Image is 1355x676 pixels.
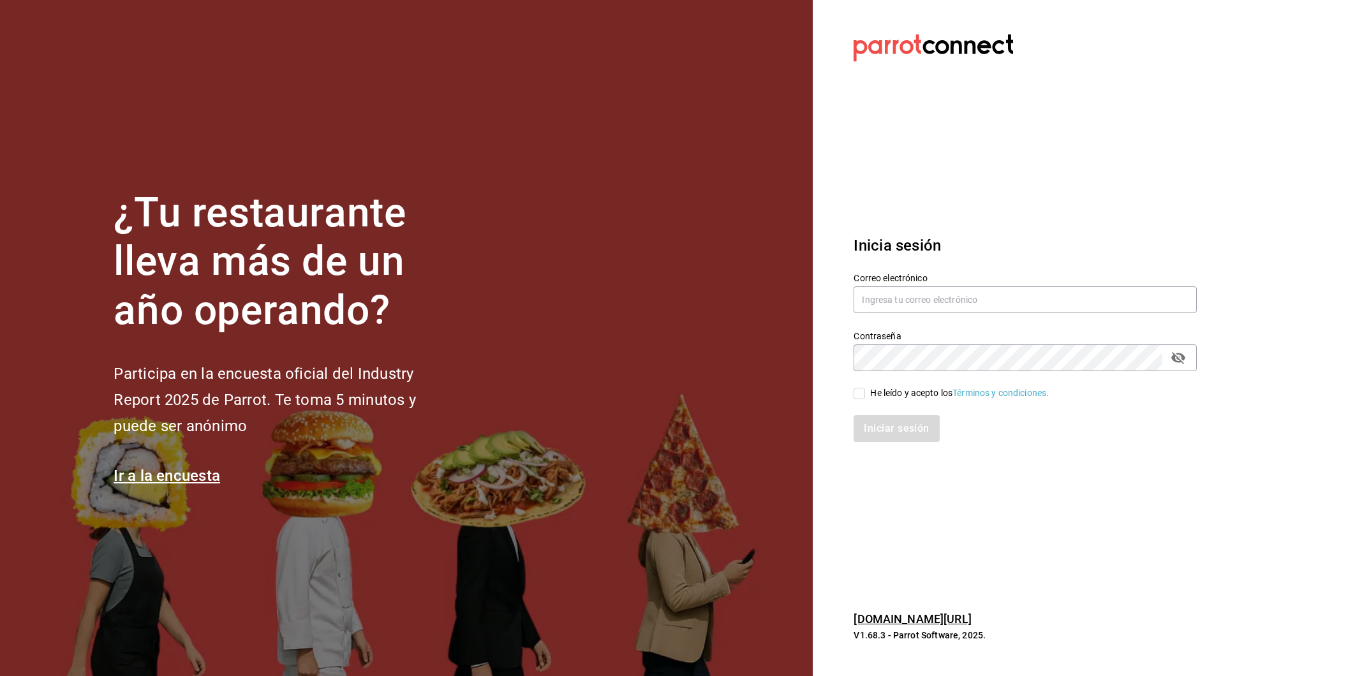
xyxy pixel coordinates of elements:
[854,273,1197,282] label: Correo electrónico
[854,629,1197,642] p: V1.68.3 - Parrot Software, 2025.
[114,467,220,485] a: Ir a la encuesta
[854,286,1197,313] input: Ingresa tu correo electrónico
[870,386,1049,400] div: He leído y acepto los
[952,388,1049,398] a: Términos y condiciones.
[1167,347,1189,369] button: passwordField
[854,331,1197,340] label: Contraseña
[114,189,458,335] h1: ¿Tu restaurante lleva más de un año operando?
[114,361,458,439] h2: Participa en la encuesta oficial del Industry Report 2025 de Parrot. Te toma 5 minutos y puede se...
[854,234,1197,257] h3: Inicia sesión
[854,612,971,626] a: [DOMAIN_NAME][URL]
